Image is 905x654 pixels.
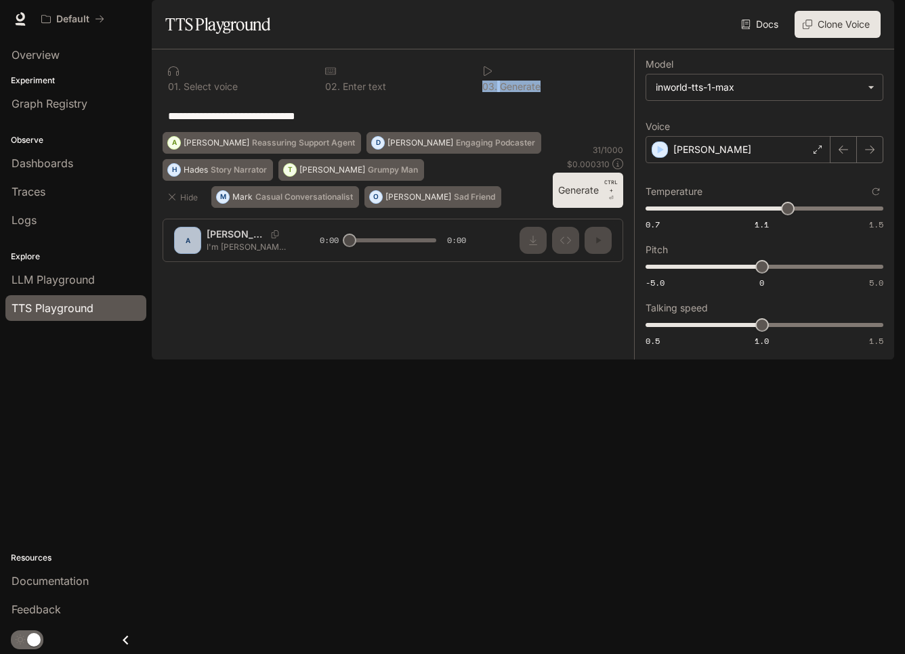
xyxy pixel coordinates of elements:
[325,82,340,91] p: 0 2 .
[184,166,208,174] p: Hades
[497,82,541,91] p: Generate
[163,159,273,181] button: HHadesStory Narrator
[593,144,623,156] p: 31 / 1000
[165,11,270,38] h1: TTS Playground
[385,193,451,201] p: [PERSON_NAME]
[869,335,883,347] span: 1.5
[673,143,751,156] p: [PERSON_NAME]
[255,193,353,201] p: Casual Conversationalist
[646,335,660,347] span: 0.5
[454,193,495,201] p: Sad Friend
[646,74,883,100] div: inworld-tts-1-max
[759,277,764,288] span: 0
[795,11,881,38] button: Clone Voice
[168,82,181,91] p: 0 1 .
[364,186,501,208] button: O[PERSON_NAME]Sad Friend
[646,303,708,313] p: Talking speed
[340,82,386,91] p: Enter text
[299,166,365,174] p: [PERSON_NAME]
[232,193,253,201] p: Mark
[168,159,180,181] div: H
[567,158,610,170] p: $ 0.000310
[56,14,89,25] p: Default
[366,132,541,154] button: D[PERSON_NAME]Engaging Podcaster
[368,166,418,174] p: Grumpy Man
[211,186,359,208] button: MMarkCasual Conversationalist
[646,187,702,196] p: Temperature
[278,159,424,181] button: T[PERSON_NAME]Grumpy Man
[646,60,673,69] p: Model
[370,186,382,208] div: O
[387,139,453,147] p: [PERSON_NAME]
[456,139,535,147] p: Engaging Podcaster
[252,139,355,147] p: Reassuring Support Agent
[646,245,668,255] p: Pitch
[553,173,623,208] button: GenerateCTRL +⏎
[163,186,206,208] button: Hide
[372,132,384,154] div: D
[869,277,883,288] span: 5.0
[211,166,267,174] p: Story Narrator
[482,82,497,91] p: 0 3 .
[604,178,618,194] p: CTRL +
[738,11,784,38] a: Docs
[181,82,238,91] p: Select voice
[646,277,665,288] span: -5.0
[604,178,618,202] p: ⏎
[755,335,769,347] span: 1.0
[168,132,180,154] div: A
[868,184,883,199] button: Reset to default
[217,186,229,208] div: M
[646,219,660,230] span: 0.7
[755,219,769,230] span: 1.1
[646,122,670,131] p: Voice
[656,81,861,94] div: inworld-tts-1-max
[284,159,296,181] div: T
[184,139,249,147] p: [PERSON_NAME]
[35,5,110,32] button: All workspaces
[869,219,883,230] span: 1.5
[163,132,361,154] button: A[PERSON_NAME]Reassuring Support Agent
